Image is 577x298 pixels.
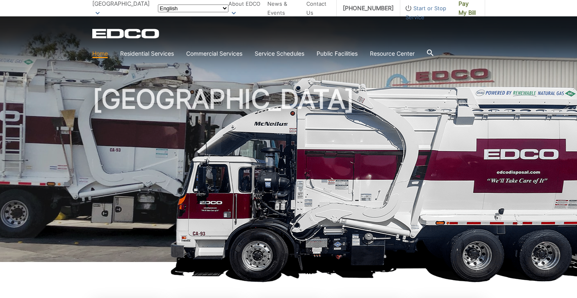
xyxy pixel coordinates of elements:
h1: [GEOGRAPHIC_DATA] [92,86,485,266]
a: Resource Center [370,49,415,58]
a: Public Facilities [317,49,358,58]
a: Commercial Services [186,49,242,58]
a: Service Schedules [255,49,304,58]
a: Residential Services [120,49,174,58]
a: EDCD logo. Return to the homepage. [92,29,160,38]
select: Select a language [158,5,228,12]
a: Home [92,49,108,58]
